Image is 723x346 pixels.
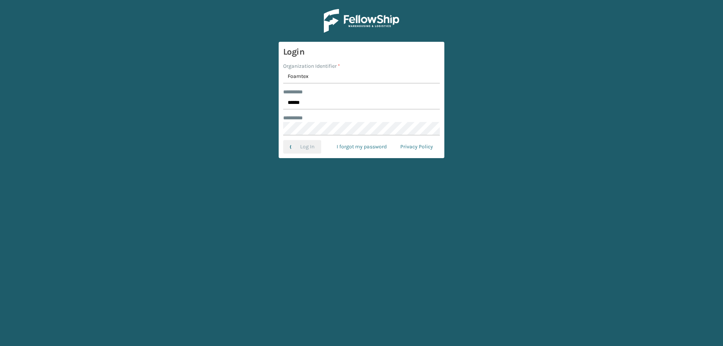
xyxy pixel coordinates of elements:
[394,140,440,154] a: Privacy Policy
[283,46,440,58] h3: Login
[324,9,399,33] img: Logo
[330,140,394,154] a: I forgot my password
[283,140,321,154] button: Log In
[283,62,340,70] label: Organization Identifier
